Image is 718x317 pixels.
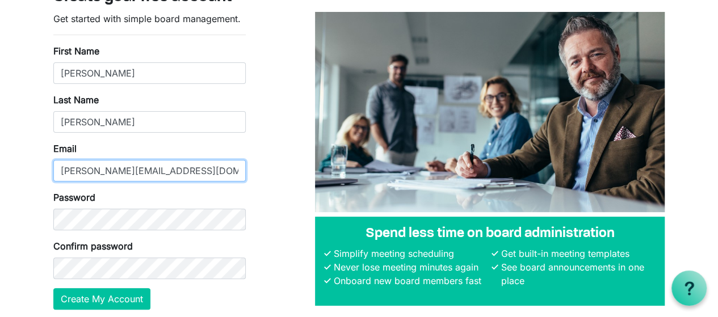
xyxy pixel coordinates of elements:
label: Password [53,191,95,204]
li: Never lose meeting minutes again [331,260,489,274]
label: First Name [53,44,99,58]
img: A photograph of board members sitting at a table [315,12,665,212]
li: Get built-in meeting templates [498,247,656,260]
li: Simplify meeting scheduling [331,247,489,260]
li: See board announcements in one place [498,260,656,288]
label: Email [53,142,77,155]
span: Get started with simple board management. [53,13,241,24]
label: Last Name [53,93,99,107]
button: Create My Account [53,288,150,310]
h4: Spend less time on board administration [324,226,656,242]
li: Onboard new board members fast [331,274,489,288]
label: Confirm password [53,239,133,253]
